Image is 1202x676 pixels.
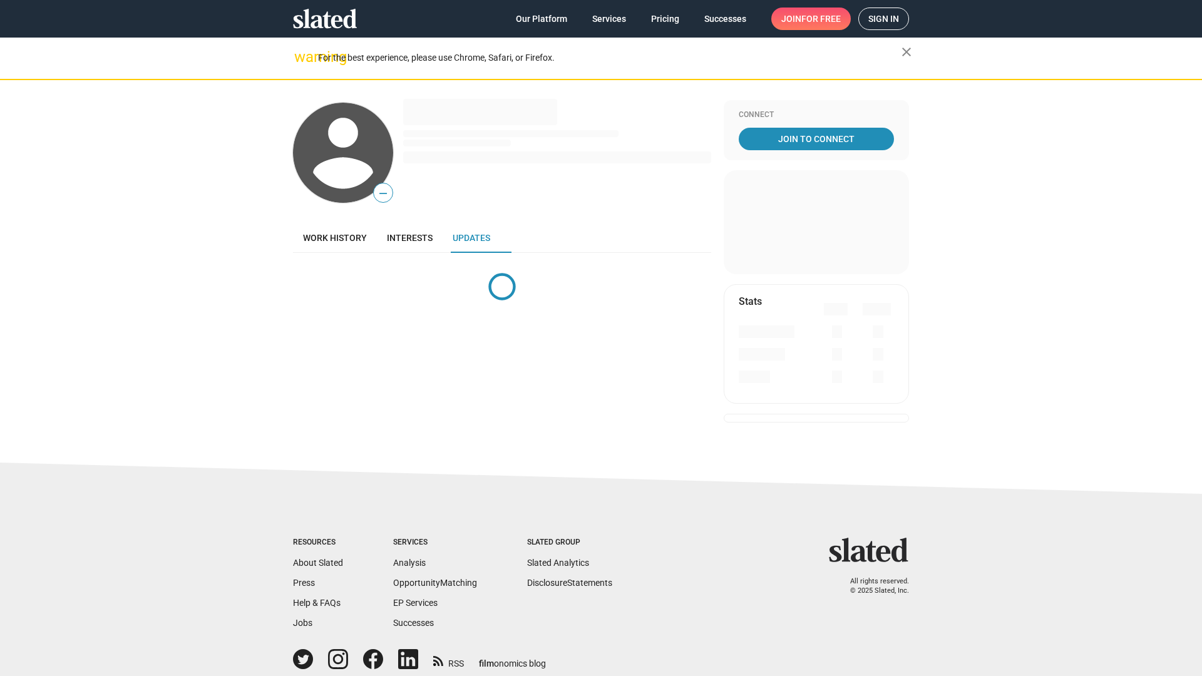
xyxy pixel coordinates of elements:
span: Our Platform [516,8,567,30]
a: About Slated [293,558,343,568]
a: EP Services [393,598,438,608]
span: Interests [387,233,433,243]
a: Joinfor free [771,8,851,30]
a: Work history [293,223,377,253]
a: DisclosureStatements [527,578,612,588]
mat-icon: close [899,44,914,59]
a: Sign in [858,8,909,30]
a: Join To Connect [739,128,894,150]
a: Successes [694,8,756,30]
mat-icon: warning [294,49,309,64]
div: Slated Group [527,538,612,548]
span: Sign in [868,8,899,29]
span: film [479,658,494,668]
a: OpportunityMatching [393,578,477,588]
a: Slated Analytics [527,558,589,568]
a: RSS [433,650,464,670]
div: For the best experience, please use Chrome, Safari, or Firefox. [318,49,902,66]
div: Resources [293,538,343,548]
span: Pricing [651,8,679,30]
a: filmonomics blog [479,648,546,670]
span: Join [781,8,841,30]
a: Help & FAQs [293,598,341,608]
span: — [374,185,393,202]
span: Updates [453,233,490,243]
p: All rights reserved. © 2025 Slated, Inc. [837,577,909,595]
a: Updates [443,223,500,253]
mat-card-title: Stats [739,295,762,308]
span: Services [592,8,626,30]
a: Press [293,578,315,588]
a: Successes [393,618,434,628]
span: Successes [704,8,746,30]
a: Services [582,8,636,30]
span: Join To Connect [741,128,891,150]
a: Our Platform [506,8,577,30]
span: for free [801,8,841,30]
div: Services [393,538,477,548]
span: Work history [303,233,367,243]
a: Interests [377,223,443,253]
a: Jobs [293,618,312,628]
div: Connect [739,110,894,120]
a: Analysis [393,558,426,568]
a: Pricing [641,8,689,30]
